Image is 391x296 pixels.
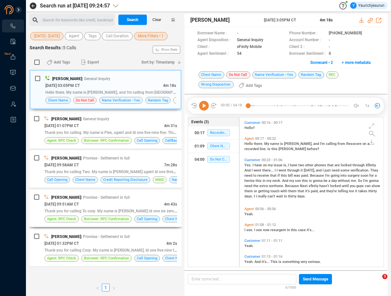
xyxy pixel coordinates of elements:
[280,189,288,193] span: with
[288,173,294,178] span: bill
[270,260,278,264] span: This
[310,57,333,68] span: Scorecard • 2
[329,44,330,51] span: -
[48,97,68,103] span: Client Name
[298,228,307,232] span: case
[276,194,284,198] span: wait
[237,37,263,44] span: General Inquiry
[267,194,276,198] span: can't
[326,71,338,78] span: REC
[244,163,253,167] span: Yes.
[314,163,327,167] span: phones
[270,173,278,178] span: that
[244,179,255,183] span: hernia
[291,228,298,232] span: this
[268,163,274,167] span: my
[155,177,164,183] span: MMD
[259,184,269,188] span: extra
[207,143,230,149] span: Client Name
[244,121,260,125] span: Customer
[258,194,267,198] span: really
[217,101,248,111] span: 00:00 / 04:18
[326,189,338,193] span: they're
[81,117,109,121] span: | General Inquiry
[244,173,253,178] span: need
[164,163,177,167] span: 7m 28s
[51,156,81,160] span: [PERSON_NAME]
[244,184,253,188] span: need
[44,202,79,207] span: [DATE] 09:51AM CT
[316,168,323,172] span: and
[375,173,377,178] span: a
[348,173,361,178] span: surgery
[329,37,330,44] span: -
[338,189,349,193] span: telling
[319,184,330,188] span: hasn't
[198,81,234,88] span: Wrong Disposition
[320,18,333,22] span: 4m 18s
[278,147,307,151] span: [PERSON_NAME]
[30,111,182,148] div: [PERSON_NAME]| General Inquiry[DATE] 01:07PM CT4m 31sThank you for calling. My name is Plex, agen...
[281,173,288,178] span: this
[298,163,305,167] span: two
[254,136,277,141] span: 00:17 - 00:22
[244,168,252,172] span: And
[313,142,320,146] span: and
[330,184,342,188] span: locked
[235,80,266,91] button: Add Tags
[244,147,260,151] span: recorded
[153,46,180,53] button: Show Stats
[362,142,367,146] span: on
[164,124,177,128] span: 4m 31s
[102,284,109,291] a: 1
[96,286,100,290] span: left
[30,32,64,40] button: [DATE] - [DATE]
[298,189,305,193] span: that
[254,168,262,172] span: went
[290,163,298,167] span: have
[47,216,76,222] span: Agent: RPC Check
[118,15,147,25] button: Search
[45,83,80,88] span: [DATE] 03:05PM CT
[313,179,324,183] span: gonna
[76,97,94,103] span: Do Not Call
[43,57,74,67] button: Add Tags
[198,71,224,78] span: Client Name
[138,32,164,40] span: More Filters • 1
[102,284,110,291] li: 1
[294,173,301,178] span: was
[308,260,321,264] span: serious.
[88,57,99,67] span: Export
[275,168,277,172] span: I
[47,177,67,183] span: Call Opening
[2,19,24,32] li: Interactions
[244,136,254,141] span: Agent
[137,57,182,67] button: Sort by: Timestamp
[369,179,379,183] span: gonna
[287,168,301,172] span: through
[278,260,282,264] span: is
[106,32,129,40] span: Call Duration
[161,11,177,89] span: Show Stats
[84,255,129,261] span: Borrower: RPC Confirmation
[278,168,287,172] span: went
[329,30,362,37] span: [PHONE_NUMBER]
[310,173,325,178] span: Because
[51,117,81,121] span: [PERSON_NAME]
[369,274,385,290] iframe: Intercom live chat
[163,83,176,88] span: 4m 18s
[255,179,263,183] span: this
[258,189,270,193] span: getting
[244,207,254,211] span: Agent
[237,30,238,37] span: -
[280,142,284,146] span: is
[341,163,352,167] span: locked
[372,184,380,188] span: show
[244,189,254,193] span: them
[51,195,81,200] span: [PERSON_NAME]
[148,97,168,103] span: Random Tag
[34,32,60,40] span: [DATE] - [DATE]
[288,194,297,198] span: thirty
[102,32,133,40] button: Call Duration
[299,274,332,284] button: Send Message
